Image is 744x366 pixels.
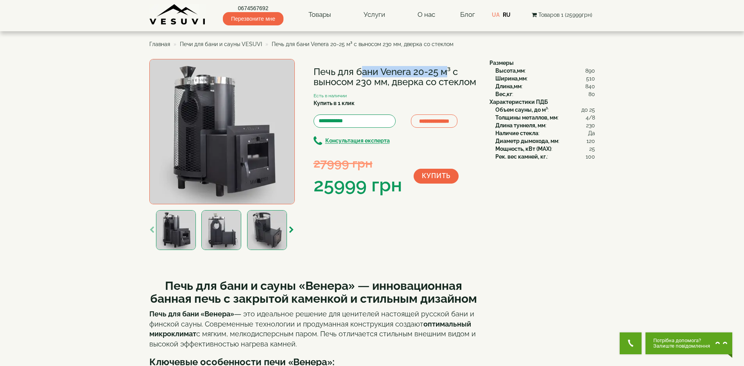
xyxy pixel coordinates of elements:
[495,145,595,153] div: :
[460,11,475,18] a: Блог
[495,106,595,114] div: :
[495,122,545,129] b: Длина туннеля, мм
[495,91,512,97] b: Вес,кг
[585,82,595,90] span: 840
[653,343,710,349] span: Залиште повідомлення
[495,67,595,75] div: :
[495,90,595,98] div: :
[414,169,459,184] button: Купить
[489,60,514,66] b: Размеры
[150,279,477,305] strong: Печь для бани и сауны «Венера» — инновационная банная печь с закрытой каменкой и стильным дизайном
[180,41,262,47] a: Печи для бани и сауны VESUVI
[495,114,595,121] div: :
[495,129,595,137] div: :
[156,210,196,250] img: Печь для бани Venera 20-25 м³ с выносом 230 мм, дверка со стеклом
[495,138,558,144] b: Диаметр дымохода, мм
[223,4,283,12] a: 0674567692
[495,146,551,152] b: Мощность, кВт (MAX)
[201,210,241,250] img: Печь для бани Venera 20-25 м³ с выносом 230 мм, дверка со стеклом
[314,67,478,87] h1: Печь для бани Venera 20-25 м³ с выносом 230 мм, дверка со стеклом
[495,82,595,90] div: :
[492,12,500,18] a: UA
[538,12,592,18] span: Товаров 1 (25999грн)
[149,4,206,25] img: Завод VESUVI
[495,114,558,121] b: Толщины металлов, мм
[653,338,710,343] span: Потрібна допомога?
[356,6,393,24] a: Услуги
[495,154,547,160] b: Рек. вес камней, кг.
[495,75,527,82] b: Ширина,мм
[588,129,595,137] span: Да
[149,309,478,349] p: — это идеальное решение для ценителей настоящей русской бани и финской сауны. Современные техноло...
[495,137,595,145] div: :
[314,99,355,107] label: Купить в 1 клик
[314,172,402,198] div: 25999 грн
[149,59,295,204] img: Печь для бани Venera 20-25 м³ с выносом 230 мм, дверка со стеклом
[272,41,454,47] span: Печь для бани Venera 20-25 м³ с выносом 230 мм, дверка со стеклом
[586,114,595,121] span: 4/8
[495,83,522,89] b: Длина,мм
[581,106,595,114] span: до 25
[410,6,443,24] a: О нас
[149,41,170,47] a: Главная
[489,99,548,105] b: Характеристики ПДБ
[149,310,234,318] strong: Печь для бани «Венера»
[223,12,283,25] span: Перезвоните мне
[314,154,402,172] div: 27999 грн
[247,210,287,250] img: Печь для бани Venera 20-25 м³ с выносом 230 мм, дверка со стеклом
[586,75,595,82] span: 510
[586,121,595,129] span: 230
[589,145,595,153] span: 25
[495,153,595,161] div: :
[314,93,347,98] small: Есть в наличии
[495,121,595,129] div: :
[588,90,595,98] span: 80
[645,332,732,354] button: Chat button
[586,153,595,161] span: 100
[495,130,538,136] b: Наличие стекла
[529,11,595,19] button: Товаров 1 (25999грн)
[503,12,511,18] a: RU
[495,68,525,74] b: Высота,мм
[325,138,390,144] b: Консультация експерта
[620,332,642,354] button: Get Call button
[495,107,548,113] b: Объем сауны, до м³
[586,137,595,145] span: 120
[301,6,339,24] a: Товары
[495,75,595,82] div: :
[585,67,595,75] span: 890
